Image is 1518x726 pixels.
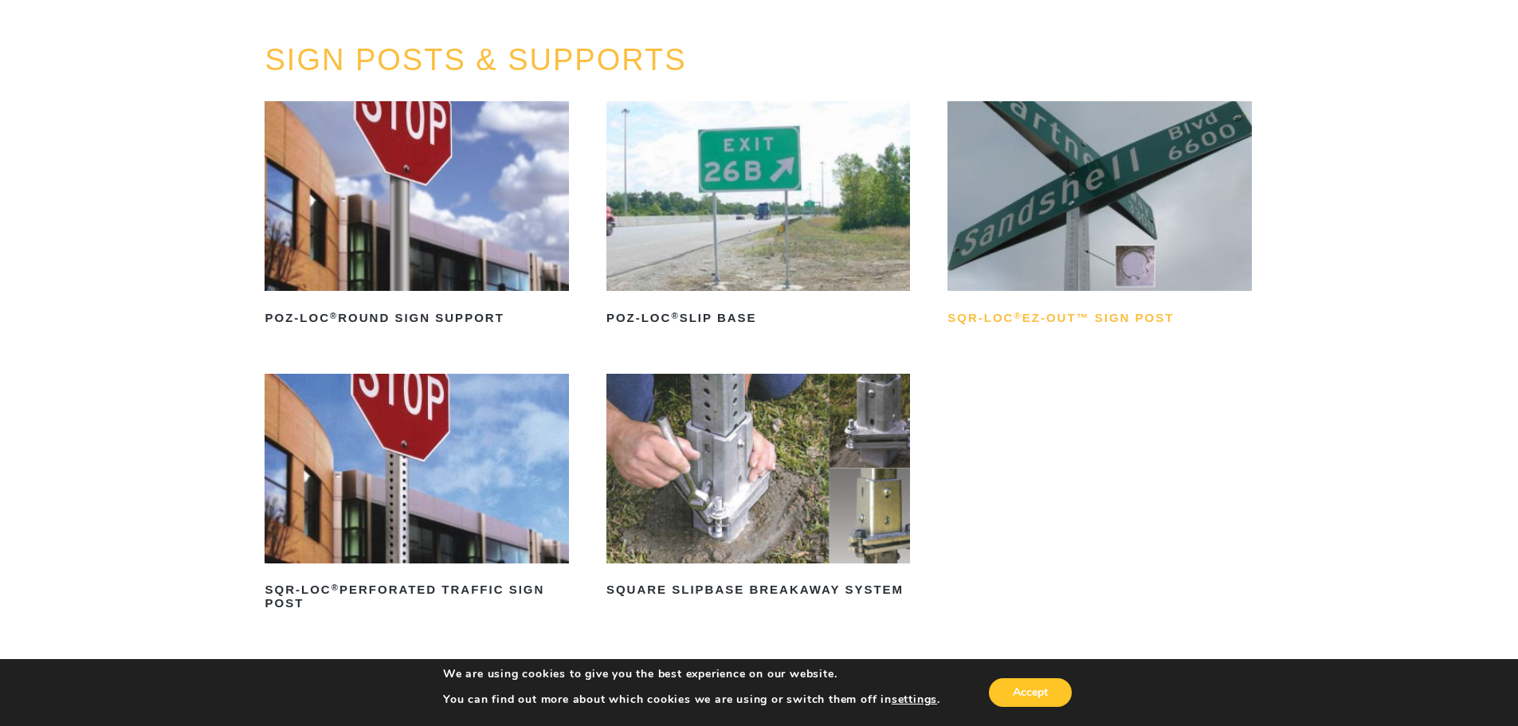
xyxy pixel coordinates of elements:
[265,305,568,331] h2: POZ-LOC Round Sign Support
[443,667,940,681] p: We are using cookies to give you the best experience on our website.
[1014,311,1022,320] sup: ®
[989,678,1072,707] button: Accept
[947,305,1251,331] h2: SQR-LOC EZ-Out™ Sign Post
[606,101,910,331] a: POZ-LOC®Slip Base
[443,693,940,707] p: You can find out more about which cookies we are using or switch them off in .
[947,101,1251,331] a: SQR-LOC®EZ-Out™ Sign Post
[331,583,339,592] sup: ®
[265,101,568,331] a: POZ-LOC®Round Sign Support
[265,578,568,616] h2: SQR-LOC Perforated Traffic Sign Post
[892,693,937,707] button: settings
[671,311,679,320] sup: ®
[606,374,910,603] a: Square Slipbase Breakaway System
[606,305,910,331] h2: POZ-LOC Slip Base
[606,578,910,603] h2: Square Slipbase Breakaway System
[330,311,338,320] sup: ®
[265,374,568,616] a: SQR-LOC®Perforated Traffic Sign Post
[265,43,686,77] a: SIGN POSTS & SUPPORTS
